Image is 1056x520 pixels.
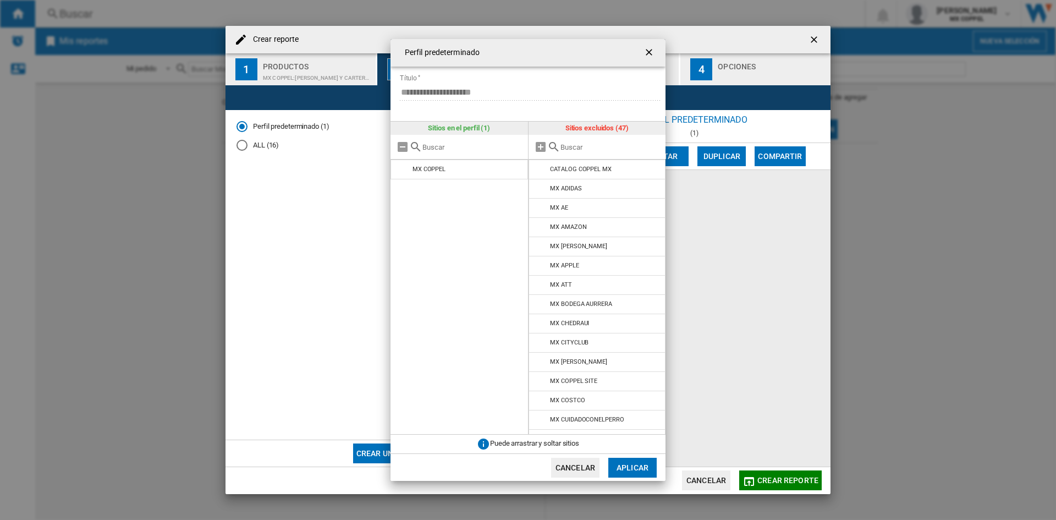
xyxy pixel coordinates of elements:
[534,140,547,154] md-icon: Añadir todos
[422,143,522,151] input: Buscar
[550,320,589,327] div: MX CHEDRAUI
[396,140,409,154] md-icon: Quitar todo
[391,122,528,135] div: Sitios en el perfil (1)
[550,262,579,269] div: MX APPLE
[550,377,597,385] div: MX COPPEL SITE
[550,166,611,173] div: CATALOG COPPEL MX
[643,47,657,60] ng-md-icon: getI18NText('BUTTONS.CLOSE_DIALOG')
[529,122,666,135] div: Sitios excluidos (47)
[550,281,571,288] div: MX ATT
[550,243,607,250] div: MX [PERSON_NAME]
[550,416,624,423] div: MX CUIDADOCONELPERRO
[550,204,568,211] div: MX AE
[550,339,588,346] div: MX CITYCLUB
[550,223,586,231] div: MX AMAZON
[490,440,579,448] span: Puede arrastrar y soltar sitios
[550,300,612,308] div: MX BODEGA AURRERA
[550,397,585,404] div: MX COSTCO
[639,42,661,64] button: getI18NText('BUTTONS.CLOSE_DIALOG')
[550,185,581,192] div: MX ADIDAS
[550,358,607,365] div: MX [PERSON_NAME]
[608,458,657,478] button: Aplicar
[551,458,599,478] button: Cancelar
[560,143,661,151] input: Buscar
[413,166,446,173] div: MX COPPEL
[399,47,480,58] h4: Perfil predeterminado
